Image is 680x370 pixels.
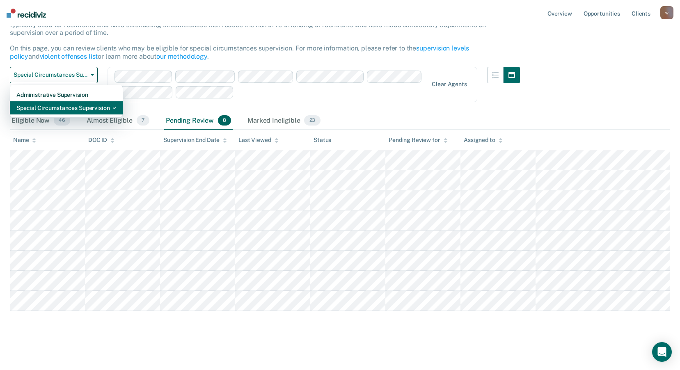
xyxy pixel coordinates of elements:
[16,88,116,101] div: Administrative Supervision
[246,112,322,130] div: Marked Ineligible23
[40,53,98,60] a: violent offenses list
[88,137,114,144] div: DOC ID
[652,342,672,362] div: Open Intercom Messenger
[464,137,502,144] div: Assigned to
[54,115,70,126] span: 46
[14,71,87,78] span: Special Circumstances Supervision
[10,112,72,130] div: Eligible Now46
[85,112,151,130] div: Almost Eligible7
[13,137,36,144] div: Name
[137,115,149,126] span: 7
[304,115,320,126] span: 23
[156,53,207,60] a: our methodology
[7,9,46,18] img: Recidiviz
[10,44,469,60] a: supervision levels policy
[238,137,278,144] div: Last Viewed
[163,137,227,144] div: Supervision End Date
[660,6,673,19] button: w
[389,137,447,144] div: Pending Review for
[432,81,467,88] div: Clear agents
[314,137,331,144] div: Status
[10,67,98,83] button: Special Circumstances Supervision
[10,13,504,60] p: Special circumstances supervision allows reentrants who are not eligible for traditional administ...
[16,101,116,114] div: Special Circumstances Supervision
[164,112,233,130] div: Pending Review8
[218,115,231,126] span: 8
